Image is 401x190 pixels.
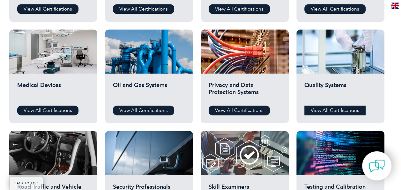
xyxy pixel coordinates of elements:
a: BACK TO TOP [10,177,43,190]
a: View All Certifications [209,106,270,115]
a: View All Certifications [17,4,78,14]
a: View All Certifications [17,106,78,115]
h2: Medical Devices [17,82,89,101]
h2: Oil and Gas Systems [113,82,185,101]
a: View All Certifications [304,106,366,115]
a: View All Certifications [113,106,174,115]
img: en [391,3,399,9]
h2: Privacy and Data Protection Systems [209,82,281,101]
h2: Quality Systems [304,82,376,101]
a: View All Certifications [304,4,366,14]
a: View All Certifications [209,4,270,14]
img: contact-chat.png [369,158,385,174]
a: View All Certifications [113,4,174,14]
